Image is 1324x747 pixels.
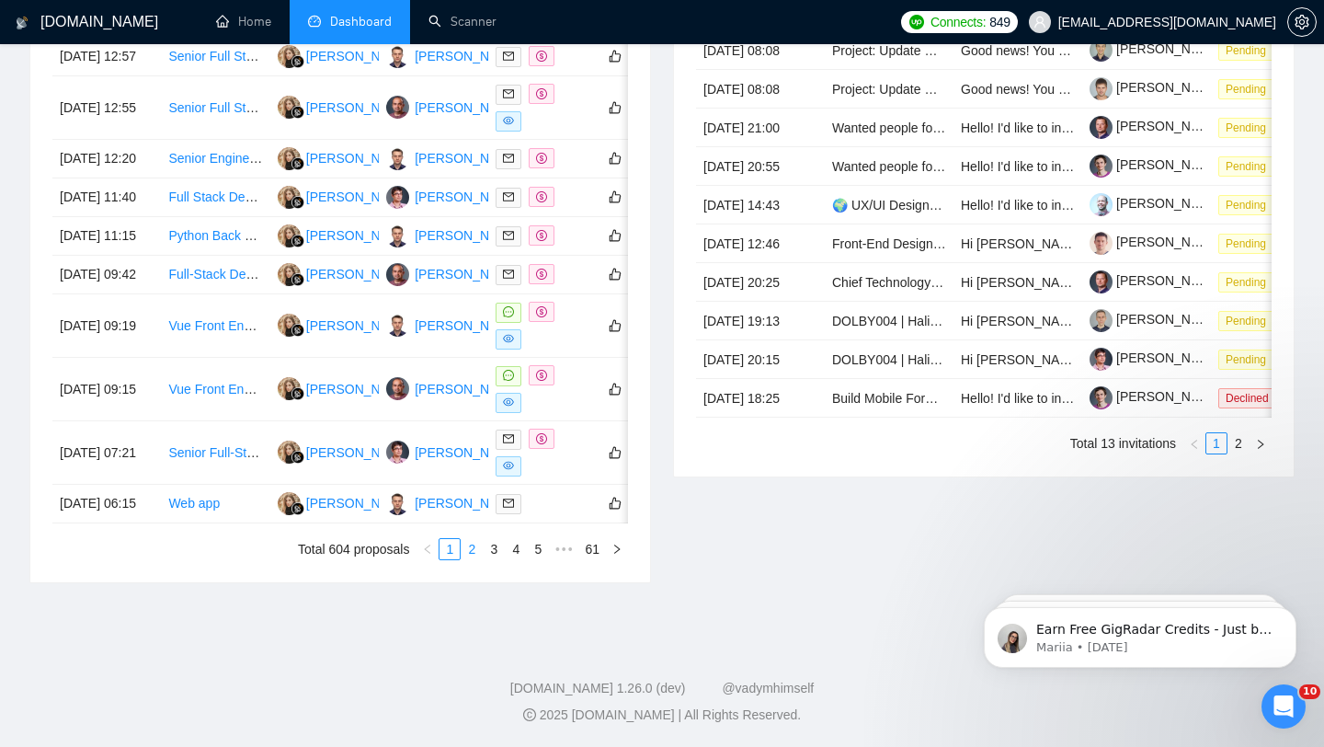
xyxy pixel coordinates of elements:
[503,370,514,381] span: message
[1250,432,1272,454] li: Next Page
[1250,432,1272,454] button: right
[1218,272,1273,293] span: Pending
[503,88,514,99] span: mail
[386,227,520,242] a: AL[PERSON_NAME]
[696,147,825,186] td: [DATE] 20:55
[1033,16,1046,29] span: user
[503,498,514,509] span: mail
[604,97,626,119] button: like
[825,224,953,263] td: Front-End Designer for Casino-Style Landing Page (Flashy CSS + Custom Graphics + Lots of Motion)
[1288,15,1316,29] span: setting
[1218,118,1273,138] span: Pending
[832,121,1166,135] a: Wanted people for Polish language conversation recording
[536,51,547,62] span: dollar
[278,317,412,332] a: KY[PERSON_NAME]
[832,43,1169,58] a: Project: Update Osmo-style Educational App for Latest iOS
[536,88,547,99] span: dollar
[606,538,628,560] li: Next Page
[1218,197,1281,212] a: Pending
[1218,234,1273,254] span: Pending
[1090,119,1222,133] a: [PERSON_NAME]
[825,31,953,70] td: Project: Update Osmo-style Educational App for Latest iOS
[1090,348,1113,371] img: c1YgOfV6aCabA-kIN0K9QKHWx4vBA3sQKBP5fquinYxJemlEwNbo6gxNfQKuEtozso
[611,544,622,555] span: right
[278,186,301,209] img: KY
[278,227,412,242] a: KY[PERSON_NAME]
[306,46,412,66] div: [PERSON_NAME]
[161,358,269,421] td: Vue Front End Developer Needed
[604,147,626,169] button: like
[536,433,547,444] span: dollar
[503,51,514,62] span: mail
[291,196,304,209] img: gigradar-bm.png
[386,48,520,63] a: AL[PERSON_NAME]
[415,379,520,399] div: [PERSON_NAME]
[415,442,520,463] div: [PERSON_NAME]
[503,115,514,126] span: eye
[1228,433,1249,454] a: 2
[604,492,626,514] button: like
[52,140,161,178] td: [DATE] 12:20
[506,539,526,559] a: 4
[1090,196,1222,211] a: [PERSON_NAME]
[1090,389,1222,404] a: [PERSON_NAME]
[306,264,412,284] div: [PERSON_NAME]
[536,269,547,280] span: dollar
[439,538,461,560] li: 1
[536,230,547,241] span: dollar
[609,267,622,282] span: like
[278,381,412,396] a: KY[PERSON_NAME]
[503,153,514,164] span: mail
[386,186,409,209] img: RI
[278,492,301,515] img: KY
[52,178,161,217] td: [DATE] 11:40
[1227,432,1250,454] li: 2
[168,49,586,63] a: Senior Full Stack Developer (React Native + Node/Python, AI Integration)
[1218,42,1281,57] a: Pending
[956,569,1324,697] iframe: Intercom notifications message
[825,379,953,418] td: Build Mobile Form with File Upload, Storage & OCR (Google Vison experience required)
[291,157,304,170] img: gigradar-bm.png
[278,48,412,63] a: KY[PERSON_NAME]
[1090,157,1222,172] a: [PERSON_NAME]
[415,46,520,66] div: [PERSON_NAME]
[386,495,520,510] a: AL[PERSON_NAME]
[462,539,482,559] a: 2
[168,151,510,166] a: Senior Engineer (Vue.js + Python/FastAPI + Docker + AWS)
[306,316,412,336] div: [PERSON_NAME]
[16,8,29,38] img: logo
[609,100,622,115] span: like
[1090,41,1222,56] a: [PERSON_NAME]
[386,492,409,515] img: AL
[604,45,626,67] button: like
[503,269,514,280] span: mail
[291,451,304,464] img: gigradar-bm.png
[386,266,520,281] a: YA[PERSON_NAME]
[422,544,433,555] span: left
[609,382,622,396] span: like
[52,294,161,358] td: [DATE] 09:19
[278,495,412,510] a: KY[PERSON_NAME]
[1090,116,1113,139] img: c1kGj-CFTby1K57GMjMYDERyd_cNdopK3yvZNUn4gi_jNflvPRxSauwm_KVhaWTdPb
[278,147,301,170] img: KY
[306,442,412,463] div: [PERSON_NAME]
[417,538,439,560] button: left
[417,538,439,560] li: Previous Page
[696,302,825,340] td: [DATE] 19:13
[386,150,520,165] a: AL[PERSON_NAME]
[825,302,953,340] td: DOLBY004 | Halide Framework Expert – High-Performance Image Processing
[1090,80,1222,95] a: [PERSON_NAME]
[722,681,814,695] a: @vadymhimself
[606,538,628,560] button: right
[609,318,622,333] span: like
[386,45,409,68] img: AL
[1218,195,1273,215] span: Pending
[1183,432,1205,454] button: left
[386,377,409,400] img: YA
[1218,40,1273,61] span: Pending
[161,256,269,294] td: Full-Stack Developer (AWS/React/Node) - VLGE
[1189,439,1200,450] span: left
[930,12,986,32] span: Connects:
